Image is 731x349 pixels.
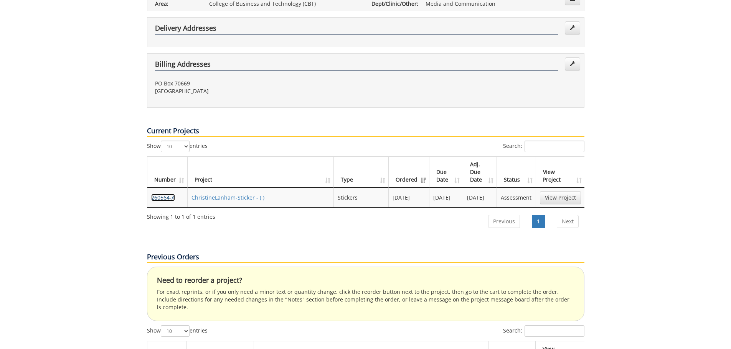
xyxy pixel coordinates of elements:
td: [DATE] [463,188,497,207]
th: Number: activate to sort column ascending [147,157,188,188]
p: Previous Orders [147,252,584,263]
td: [DATE] [389,188,429,207]
div: Showing 1 to 1 of 1 entries [147,210,215,221]
p: PO Box 70669 [155,80,360,87]
a: View Project [540,191,581,204]
p: Current Projects [147,126,584,137]
th: Project: activate to sort column ascending [188,157,334,188]
th: Type: activate to sort column ascending [334,157,388,188]
th: Status: activate to sort column ascending [497,157,536,188]
input: Search: [525,325,584,337]
h4: Delivery Addresses [155,25,558,34]
select: Showentries [161,325,190,337]
h4: Need to reorder a project? [157,277,574,284]
label: Show entries [147,325,208,337]
a: Edit Addresses [565,21,580,34]
h4: Billing Addresses [155,61,558,70]
p: For exact reprints, or if you only need a minor text or quantity change, click the reorder button... [157,288,574,311]
a: ChristineLanham-Sticker - ( ) [191,194,264,201]
th: View Project: activate to sort column ascending [536,157,585,188]
a: 1 [532,215,545,228]
select: Showentries [161,141,190,152]
a: 260564-A [151,194,175,201]
th: Ordered: activate to sort column ascending [389,157,429,188]
a: Next [557,215,579,228]
td: Assessment [497,188,536,207]
p: [GEOGRAPHIC_DATA] [155,87,360,95]
a: Previous [488,215,520,228]
input: Search: [525,141,584,152]
label: Search: [503,325,584,337]
th: Adj. Due Date: activate to sort column ascending [463,157,497,188]
td: Stickers [334,188,388,207]
label: Show entries [147,141,208,152]
a: Edit Addresses [565,57,580,70]
th: Due Date: activate to sort column ascending [429,157,463,188]
label: Search: [503,141,584,152]
td: [DATE] [429,188,463,207]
